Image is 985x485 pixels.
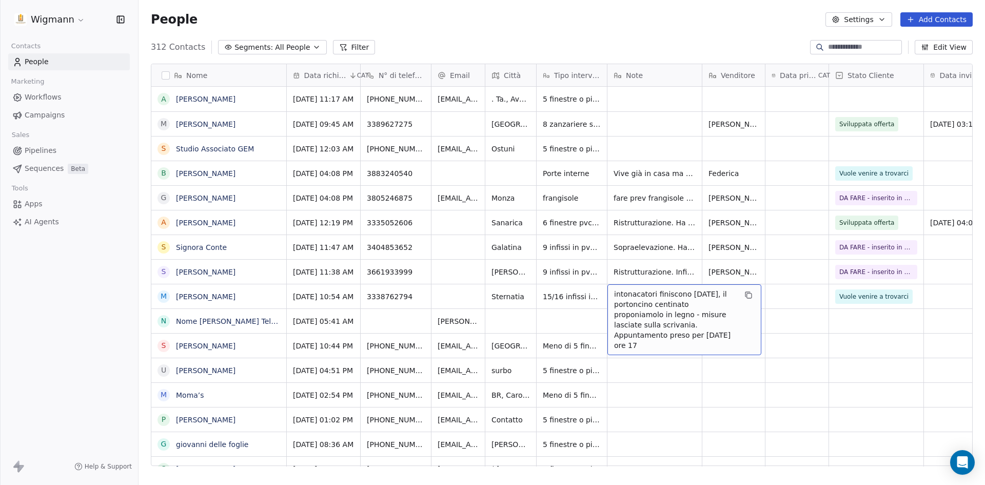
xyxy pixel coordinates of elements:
div: Tipo intervento [537,64,607,86]
span: 6 finestre pvc bianco [543,218,601,228]
div: Email [431,64,485,86]
div: N [161,316,166,326]
div: B [161,168,166,179]
div: S [162,143,166,154]
span: [EMAIL_ADDRESS][DOMAIN_NAME] [438,439,479,450]
a: Help & Support [74,462,132,471]
span: Tipo intervento [554,70,601,81]
span: [DATE] 09:45 AM [293,119,354,129]
span: [PERSON_NAME] [708,218,759,228]
span: [EMAIL_ADDRESS][DOMAIN_NAME] [438,390,479,400]
span: 5 finestre o più di 5 [543,464,601,474]
span: Campaigns [25,110,65,121]
span: 3338762794 [367,292,425,302]
span: [EMAIL_ADDRESS][DOMAIN_NAME] [438,464,479,474]
div: Venditore [702,64,765,86]
span: Vuole venire a trovarci [839,168,909,179]
span: [PERSON_NAME][EMAIL_ADDRESS][DOMAIN_NAME] [438,316,479,326]
span: Marketing [7,74,49,89]
span: Ostuni [491,144,530,154]
span: Data invio offerta [939,70,980,81]
span: [PHONE_NUMBER] [367,341,425,351]
div: M [161,390,167,400]
span: Pipelines [25,145,56,156]
div: g [161,439,167,450]
a: [PERSON_NAME] [176,169,235,178]
span: Porte interne [543,168,601,179]
span: [DATE] 10:44 PM [293,341,354,351]
span: Contacts [7,38,45,54]
span: . Ta., Avetrana [491,94,530,104]
a: [PERSON_NAME] [176,120,235,128]
span: 9 infissi in pvc o all. + zanzariere + avvolgibili [543,267,601,277]
div: Città [485,64,536,86]
a: [PERSON_NAME] [176,194,235,202]
span: Stato Cliente [848,70,894,81]
span: Segments: [234,42,273,53]
span: [PERSON_NAME] [491,267,530,277]
div: Nome [151,64,286,86]
a: giovanni delle foglie [176,440,248,449]
span: Sopraelevazione. Ha fatto infissi con noi nel 2012. Dice che non chiede altri preventivi perchè l... [614,242,696,253]
span: [PHONE_NUMBER] [367,365,425,376]
span: Sternatia [491,292,530,302]
span: N° di telefono [379,70,425,81]
span: Wigmann [31,13,74,26]
span: [DATE] 01:02 PM [293,415,354,425]
a: Pipelines [8,142,130,159]
div: Open Intercom Messenger [950,450,975,475]
span: [PERSON_NAME] [491,439,530,450]
button: Add Contacts [900,12,973,27]
span: People [25,56,49,67]
span: Sviluppata offerta [839,119,894,129]
div: Note [607,64,702,86]
span: Help & Support [85,462,132,471]
span: Email [450,70,470,81]
span: Sequences [25,163,64,174]
a: [PERSON_NAME] [176,293,235,301]
span: [EMAIL_ADDRESS][DOMAIN_NAME] [438,341,479,351]
span: Città [504,70,521,81]
span: 5 finestre o più di 5 [543,144,601,154]
span: CAT [357,71,369,80]
span: [DATE] 05:41 AM [293,316,354,326]
span: 3404853652 [367,242,425,253]
span: [PERSON_NAME] [708,119,759,129]
div: M [161,119,167,129]
div: A [161,217,166,228]
span: Note [626,70,643,81]
span: [DATE] 04:08 PM [293,193,354,203]
button: Filter [333,40,376,54]
span: DA FARE - inserito in cartella [839,193,913,203]
span: Tools [7,181,32,196]
span: CAT [818,71,830,80]
span: Beta [68,164,88,174]
span: fare prev frangisole senza veletta - vedi mail per misure - frangisole mod. Z70 Colore 7035 o 801... [614,193,696,203]
a: [PERSON_NAME] [176,342,235,350]
span: [PHONE_NUMBER] [367,390,425,400]
span: [DATE] 12:19 PM [293,218,354,228]
div: A [161,94,166,105]
a: SequencesBeta [8,160,130,177]
div: Data richiestaCAT [287,64,360,86]
span: 5 finestre o più di 5 [543,415,601,425]
a: [PERSON_NAME] [176,219,235,227]
button: Edit View [915,40,973,54]
a: Moma’s [176,391,204,399]
a: AI Agents [8,214,130,230]
span: [PERSON_NAME] [708,267,759,277]
button: Wigmann [12,11,87,28]
span: Meno di 5 finestre [543,390,601,400]
span: Workflows [25,92,62,103]
div: s [162,463,166,474]
a: Signora Conte [176,243,227,251]
a: Studio Associato GEM [176,145,254,153]
div: grid [151,87,287,467]
span: [DATE] 11:47 AM [293,242,354,253]
span: surbo [491,365,530,376]
span: Sanarica [491,218,530,228]
span: [PHONE_NUMBER] [367,464,425,474]
span: AI Agents [25,217,59,227]
span: 5 finestre o più di 5 [543,365,601,376]
span: 3883240540 [367,168,425,179]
